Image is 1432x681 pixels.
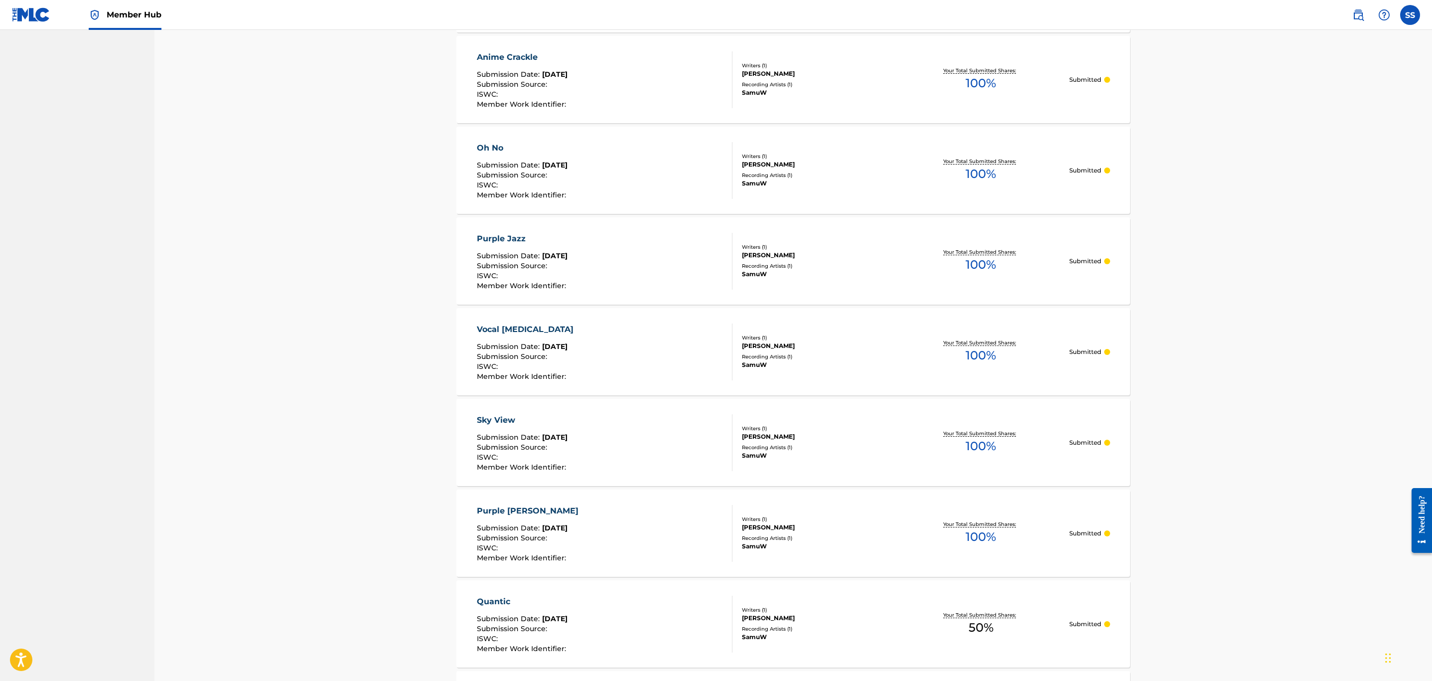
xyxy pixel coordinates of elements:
[966,165,996,183] span: 100 %
[477,161,542,170] span: Submission Date :
[477,261,550,270] span: Submission Source :
[477,414,569,426] div: Sky View
[477,644,569,653] span: Member Work Identifier :
[477,533,550,542] span: Submission Source :
[1352,9,1364,21] img: search
[966,74,996,92] span: 100 %
[943,339,1018,346] p: Your Total Submitted Shares:
[477,342,542,351] span: Submission Date :
[456,217,1130,305] a: Purple JazzSubmission Date:[DATE]Submission Source:ISWC:Member Work Identifier:Writers (1)[PERSON...
[542,342,568,351] span: [DATE]
[966,256,996,274] span: 100 %
[943,430,1018,437] p: Your Total Submitted Shares:
[477,505,583,517] div: Purple [PERSON_NAME]
[742,179,892,188] div: SamuW
[456,399,1130,486] a: Sky ViewSubmission Date:[DATE]Submission Source:ISWC:Member Work Identifier:Writers (1)[PERSON_NA...
[1069,257,1101,266] p: Submitted
[742,515,892,523] div: Writers ( 1 )
[477,553,569,562] span: Member Work Identifier :
[742,262,892,270] div: Recording Artists ( 1 )
[742,171,892,179] div: Recording Artists ( 1 )
[12,7,50,22] img: MLC Logo
[742,444,892,451] div: Recording Artists ( 1 )
[742,614,892,623] div: [PERSON_NAME]
[742,81,892,88] div: Recording Artists ( 1 )
[742,606,892,614] div: Writers ( 1 )
[477,170,550,179] span: Submission Source :
[742,251,892,260] div: [PERSON_NAME]
[1069,529,1101,538] p: Submitted
[1069,75,1101,84] p: Submitted
[477,614,542,623] span: Submission Date :
[89,9,101,21] img: Top Rightsholder
[742,542,892,551] div: SamuW
[477,596,569,608] div: Quantic
[477,271,500,280] span: ISWC :
[1400,5,1420,25] div: User Menu
[1385,643,1391,673] div: Drag
[477,251,542,260] span: Submission Date :
[943,520,1018,528] p: Your Total Submitted Shares:
[1378,9,1390,21] img: help
[477,523,542,532] span: Submission Date :
[742,270,892,279] div: SamuW
[477,624,550,633] span: Submission Source :
[742,69,892,78] div: [PERSON_NAME]
[1069,166,1101,175] p: Submitted
[477,51,569,63] div: Anime Crackle
[1404,480,1432,560] iframe: Resource Center
[943,158,1018,165] p: Your Total Submitted Shares:
[477,180,500,189] span: ISWC :
[477,463,569,472] span: Member Work Identifier :
[477,70,542,79] span: Submission Date :
[477,362,500,371] span: ISWC :
[477,80,550,89] span: Submission Source :
[477,90,500,99] span: ISWC :
[542,161,568,170] span: [DATE]
[969,619,994,637] span: 50 %
[477,233,569,245] div: Purple Jazz
[542,433,568,442] span: [DATE]
[477,190,569,199] span: Member Work Identifier :
[966,437,996,455] span: 100 %
[742,633,892,642] div: SamuW
[742,160,892,169] div: [PERSON_NAME]
[456,36,1130,123] a: Anime CrackleSubmission Date:[DATE]Submission Source:ISWC:Member Work Identifier:Writers (1)[PERS...
[542,251,568,260] span: [DATE]
[742,341,892,350] div: [PERSON_NAME]
[1382,633,1432,681] iframe: Chat Widget
[477,443,550,452] span: Submission Source :
[742,625,892,633] div: Recording Artists ( 1 )
[477,281,569,290] span: Member Work Identifier :
[742,153,892,160] div: Writers ( 1 )
[1069,620,1101,629] p: Submitted
[542,614,568,623] span: [DATE]
[456,580,1130,668] a: QuanticSubmission Date:[DATE]Submission Source:ISWC:Member Work Identifier:Writers (1)[PERSON_NAM...
[456,490,1130,577] a: Purple [PERSON_NAME]Submission Date:[DATE]Submission Source:ISWC:Member Work Identifier:Writers (...
[742,523,892,532] div: [PERSON_NAME]
[742,334,892,341] div: Writers ( 1 )
[477,352,550,361] span: Submission Source :
[742,432,892,441] div: [PERSON_NAME]
[107,9,161,20] span: Member Hub
[477,543,500,552] span: ISWC :
[1348,5,1368,25] a: Public Search
[1069,438,1101,447] p: Submitted
[943,248,1018,256] p: Your Total Submitted Shares:
[742,425,892,432] div: Writers ( 1 )
[966,528,996,546] span: 100 %
[742,534,892,542] div: Recording Artists ( 1 )
[477,634,500,643] span: ISWC :
[943,611,1018,619] p: Your Total Submitted Shares:
[477,324,578,336] div: Vocal [MEDICAL_DATA]
[477,453,500,462] span: ISWC :
[456,127,1130,214] a: Oh NoSubmission Date:[DATE]Submission Source:ISWC:Member Work Identifier:Writers (1)[PERSON_NAME]...
[1374,5,1394,25] div: Help
[456,308,1130,395] a: Vocal [MEDICAL_DATA]Submission Date:[DATE]Submission Source:ISWC:Member Work Identifier:Writers (...
[477,100,569,109] span: Member Work Identifier :
[477,372,569,381] span: Member Work Identifier :
[542,70,568,79] span: [DATE]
